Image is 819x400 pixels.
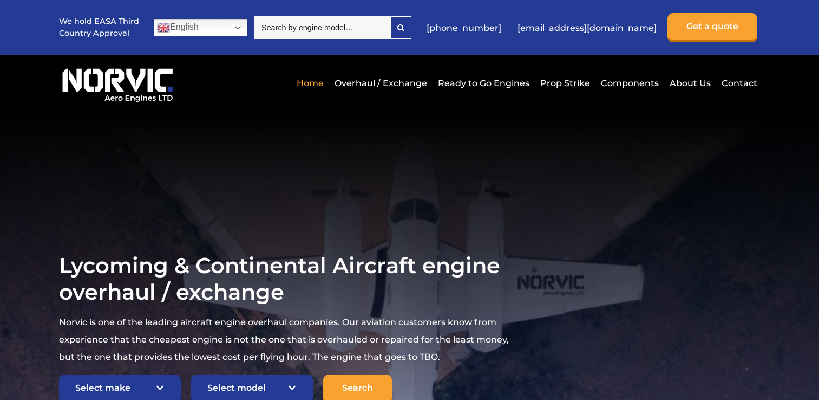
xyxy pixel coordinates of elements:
[667,13,757,42] a: Get a quote
[719,70,757,96] a: Contact
[59,16,140,39] p: We hold EASA Third Country Approval
[667,70,713,96] a: About Us
[154,19,247,36] a: English
[59,252,515,305] h1: Lycoming & Continental Aircraft engine overhaul / exchange
[421,15,507,41] a: [PHONE_NUMBER]
[294,70,326,96] a: Home
[538,70,593,96] a: Prop Strike
[435,70,532,96] a: Ready to Go Engines
[332,70,430,96] a: Overhaul / Exchange
[254,16,390,39] input: Search by engine model…
[59,63,176,103] img: Norvic Aero Engines logo
[598,70,661,96] a: Components
[59,314,515,366] p: Norvic is one of the leading aircraft engine overhaul companies. Our aviation customers know from...
[157,21,170,34] img: en
[512,15,662,41] a: [EMAIL_ADDRESS][DOMAIN_NAME]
